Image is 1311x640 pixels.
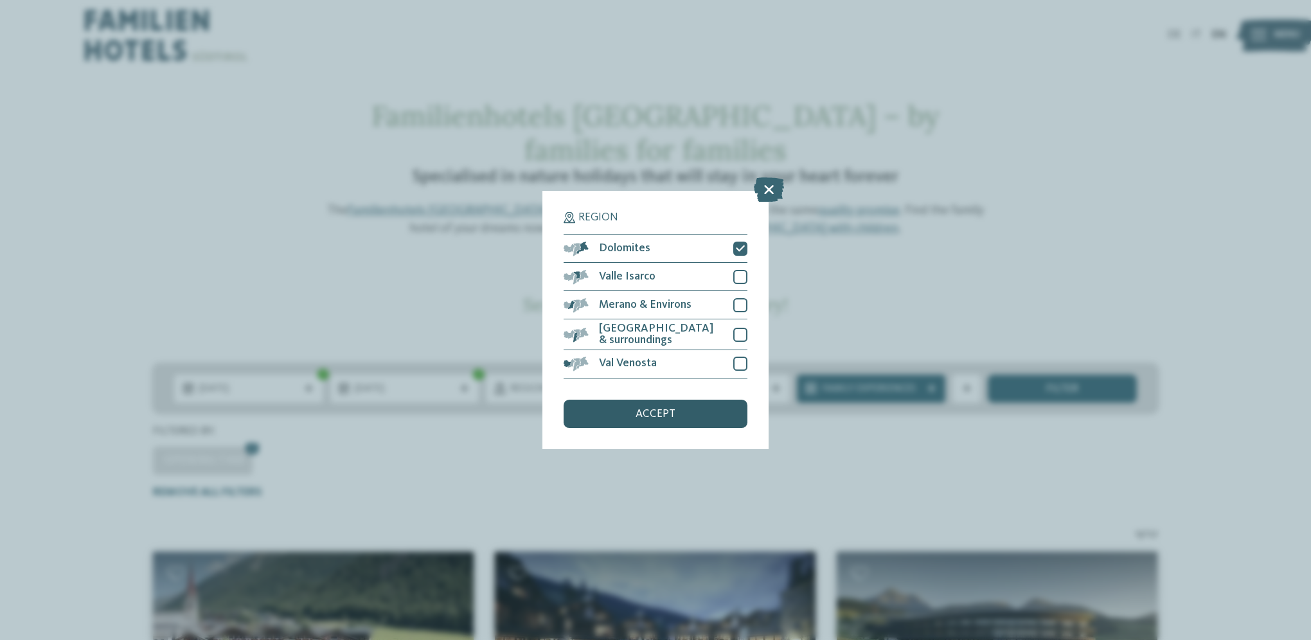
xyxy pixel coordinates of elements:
[599,243,650,254] span: Dolomites
[599,299,691,311] span: Merano & Environs
[599,358,657,369] span: Val Venosta
[599,323,723,346] span: [GEOGRAPHIC_DATA] & surroundings
[599,271,655,283] span: Valle Isarco
[636,409,675,420] span: accept
[578,212,618,224] span: Region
